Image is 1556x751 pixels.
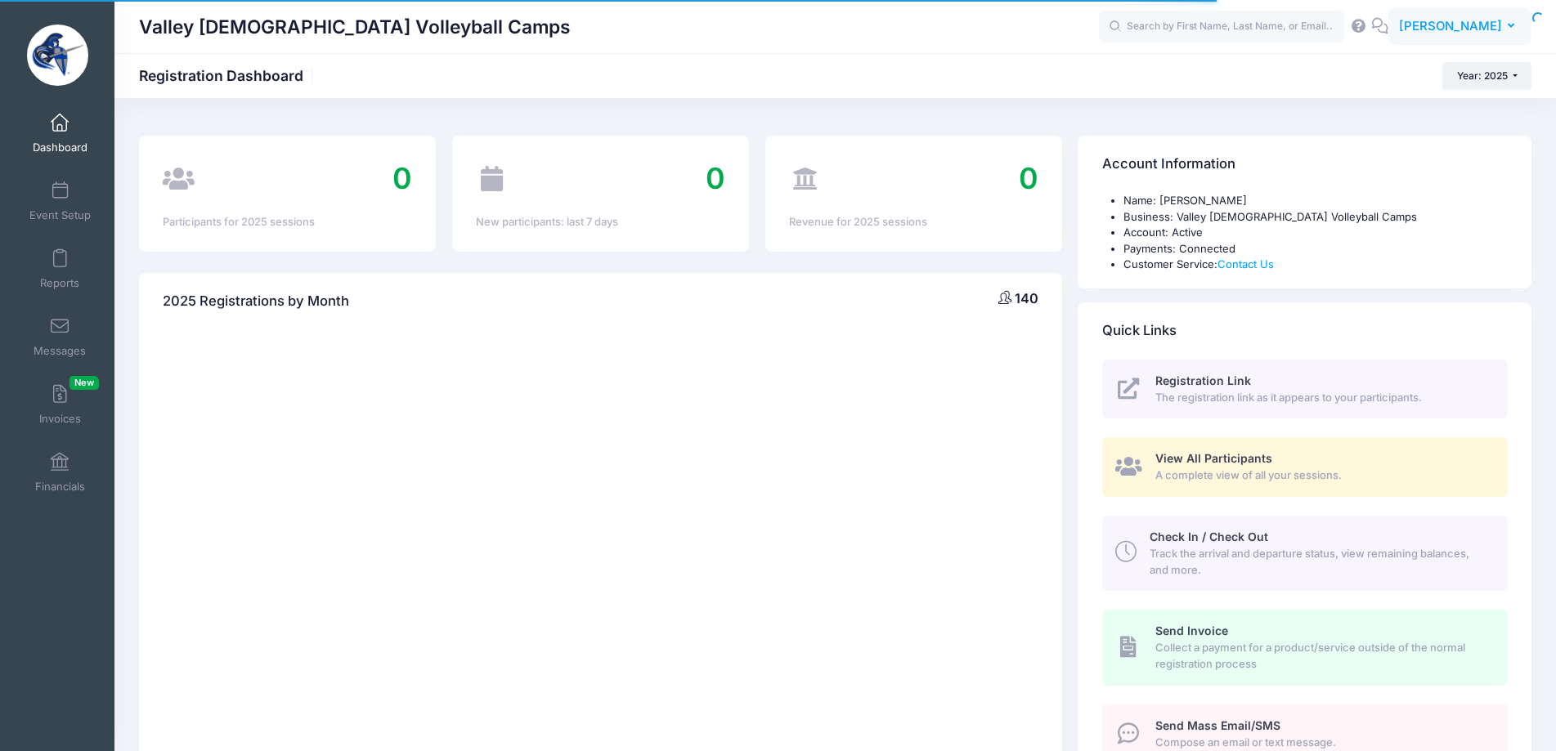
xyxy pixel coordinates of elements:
[21,240,99,297] a: Reports
[1155,467,1489,484] span: A complete view of all your sessions.
[1123,241,1508,257] li: Payments: Connected
[1102,437,1508,497] a: View All Participants A complete view of all your sessions.
[1155,373,1251,387] span: Registration Link
[29,208,91,222] span: Event Setup
[1102,516,1508,591] a: Check In / Check Out Track the arrival and departure status, view remaining balances, and more.
[476,214,725,230] div: New participants: last 7 days
[39,412,81,426] span: Invoices
[1102,360,1508,419] a: Registration Link The registration link as it appears to your participants.
[1155,735,1489,751] span: Compose an email or text message.
[706,160,725,196] span: 0
[40,276,79,290] span: Reports
[1150,530,1268,543] span: Check In / Check Out
[1015,290,1038,306] span: 140
[1399,17,1502,35] span: [PERSON_NAME]
[1123,209,1508,226] li: Business: Valley [DEMOGRAPHIC_DATA] Volleyball Camps
[21,105,99,162] a: Dashboard
[1217,257,1274,270] a: Contact Us
[1099,11,1344,43] input: Search by First Name, Last Name, or Email...
[21,376,99,433] a: InvoicesNew
[1155,451,1272,465] span: View All Participants
[139,67,317,84] h1: Registration Dashboard
[1123,225,1508,241] li: Account: Active
[33,141,87,154] span: Dashboard
[1388,8,1531,46] button: [PERSON_NAME]
[1150,546,1489,578] span: Track the arrival and departure status, view remaining balances, and more.
[21,172,99,230] a: Event Setup
[1102,307,1177,354] h4: Quick Links
[163,214,412,230] div: Participants for 2025 sessions
[35,480,85,494] span: Financials
[1155,718,1280,732] span: Send Mass Email/SMS
[789,214,1038,230] div: Revenue for 2025 sessions
[1123,257,1508,273] li: Customer Service:
[34,344,86,358] span: Messages
[139,8,571,46] h1: Valley [DEMOGRAPHIC_DATA] Volleyball Camps
[21,308,99,365] a: Messages
[163,278,349,324] h4: 2025 Registrations by Month
[392,160,412,196] span: 0
[1019,160,1038,196] span: 0
[1155,640,1489,672] span: Collect a payment for a product/service outside of the normal registration process
[1442,62,1531,90] button: Year: 2025
[27,25,88,86] img: Valley Christian Volleyball Camps
[21,444,99,501] a: Financials
[1457,69,1508,82] span: Year: 2025
[1155,624,1228,637] span: Send Invoice
[1102,610,1508,685] a: Send Invoice Collect a payment for a product/service outside of the normal registration process
[1123,193,1508,209] li: Name: [PERSON_NAME]
[1102,141,1235,188] h4: Account Information
[70,376,99,390] span: New
[1155,390,1489,406] span: The registration link as it appears to your participants.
